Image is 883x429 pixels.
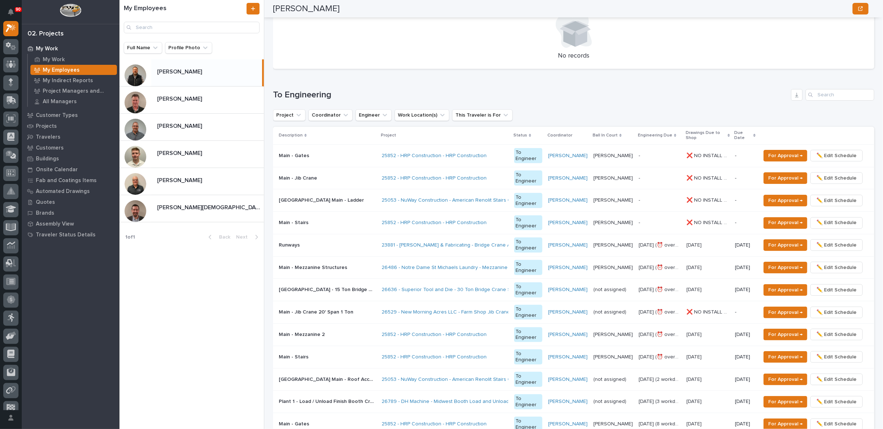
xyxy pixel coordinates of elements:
[816,308,857,317] span: ✏️ Edit Schedule
[273,109,306,121] button: Project
[119,141,264,168] a: [PERSON_NAME][PERSON_NAME]
[279,420,311,427] p: Main - Gates
[28,75,119,85] a: My Indirect Reports
[165,42,212,54] button: Profile Photo
[36,112,78,119] p: Customer Types
[816,174,857,182] span: ✏️ Edit Schedule
[382,332,487,338] a: 25852 - HRP Construction - HRP Construction
[514,171,542,186] div: To Engineer
[768,263,803,272] span: For Approval →
[735,175,755,181] p: -
[764,239,807,251] button: For Approval →
[279,218,310,226] p: Main - Stairs
[157,94,203,102] p: [PERSON_NAME]
[735,242,755,248] p: [DATE]
[22,110,119,121] a: Customer Types
[36,232,96,238] p: Traveler Status Details
[215,234,230,240] span: Back
[36,177,97,184] p: Fab and Coatings Items
[36,221,74,227] p: Assembly View
[548,332,588,338] a: [PERSON_NAME]
[273,301,874,324] tr: Main - Jib Crane 20' Span 1 TonMain - Jib Crane 20' Span 1 Ton 26529 - New Morning Acres LLC - Fa...
[768,308,803,317] span: For Approval →
[452,109,513,121] button: This Traveler is For
[639,151,642,159] p: -
[593,330,634,338] p: [PERSON_NAME]
[806,89,874,101] div: Search
[764,374,807,385] button: For Approval →
[382,399,527,405] a: 26789 - DH Machine - Midwest Booth Load and Unload Station
[810,217,863,229] button: ✏️ Edit Schedule
[816,151,857,160] span: ✏️ Edit Schedule
[273,346,874,368] tr: Main - StairsMain - Stairs 25852 - HRP Construction - HRP Construction To Engineer[PERSON_NAME] [...
[22,218,119,229] a: Assembly View
[593,263,634,271] p: [PERSON_NAME]
[514,237,542,253] div: To Engineer
[816,420,857,428] span: ✏️ Edit Schedule
[810,239,863,251] button: ✏️ Edit Schedule
[157,121,203,130] p: [PERSON_NAME]
[382,354,487,360] a: 25852 - HRP Construction - HRP Construction
[43,98,77,105] p: All Managers
[273,212,874,234] tr: Main - StairsMain - Stairs 25852 - HRP Construction - HRP Construction To Engineer[PERSON_NAME] [...
[686,353,703,360] p: [DATE]
[686,241,703,248] p: [DATE]
[764,351,807,363] button: For Approval →
[124,22,260,33] input: Search
[548,399,588,405] a: [PERSON_NAME]
[735,153,755,159] p: -
[273,391,874,413] tr: Plant 1 - Load / Unload Finish Booth Crane SystemsPlant 1 - Load / Unload Finish Booth Crane Syst...
[514,193,542,208] div: To Engineer
[279,330,326,338] p: Main - Mezzanine 2
[382,242,526,248] a: 23881 - [PERSON_NAME] & Fabricating - Bridge Crane Addition
[735,377,755,383] p: [DATE]
[593,353,634,360] p: [PERSON_NAME]
[816,330,857,339] span: ✏️ Edit Schedule
[639,196,642,203] p: -
[43,67,80,73] p: My Employees
[279,196,365,203] p: [GEOGRAPHIC_DATA] Main - Ladder
[686,375,703,383] p: [DATE]
[273,4,340,14] h2: [PERSON_NAME]
[639,241,682,248] p: [DATE] (⏰ overdue)
[768,330,803,339] span: For Approval →
[764,172,807,184] button: For Approval →
[28,54,119,64] a: My Work
[22,43,119,54] a: My Work
[735,197,755,203] p: -
[639,420,682,427] p: Sep 12 (8 workdays)
[382,153,487,159] a: 25852 - HRP Construction - HRP Construction
[816,218,857,227] span: ✏️ Edit Schedule
[593,196,634,203] p: [PERSON_NAME]
[548,220,588,226] a: [PERSON_NAME]
[22,229,119,240] a: Traveler Status Details
[119,59,264,87] a: [PERSON_NAME][PERSON_NAME]
[28,65,119,75] a: My Employees
[764,217,807,229] button: For Approval →
[686,151,731,159] p: ❌ NO INSTALL DATE!
[810,374,863,385] button: ✏️ Edit Schedule
[514,305,542,320] div: To Engineer
[734,129,752,142] p: Due Date
[43,77,93,84] p: My Indirect Reports
[119,195,264,222] a: [PERSON_NAME][DEMOGRAPHIC_DATA][PERSON_NAME][DEMOGRAPHIC_DATA]
[593,397,628,405] p: (not assigned)
[16,7,21,12] p: 90
[60,4,81,17] img: Workspace Logo
[157,67,203,75] p: [PERSON_NAME]
[639,285,682,293] p: Aug 15 (⏰ overdue)
[735,399,755,405] p: [DATE]
[279,353,310,360] p: Main - Stairs
[639,308,682,315] p: Aug 26 (⏰ overdue)
[119,168,264,195] a: [PERSON_NAME][PERSON_NAME]
[36,210,54,216] p: Brands
[735,220,755,226] p: -
[273,167,874,189] tr: Main - Jib CraneMain - Jib Crane 25852 - HRP Construction - HRP Construction To Engineer[PERSON_N...
[810,262,863,273] button: ✏️ Edit Schedule
[548,265,588,271] a: [PERSON_NAME]
[548,287,588,293] a: [PERSON_NAME]
[816,375,857,384] span: ✏️ Edit Schedule
[36,188,90,195] p: Automated Drawings
[382,197,569,203] a: 25053 - NuWay Construction - American Renolit Stairs Guardrail and Roof Ladder
[768,174,803,182] span: For Approval →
